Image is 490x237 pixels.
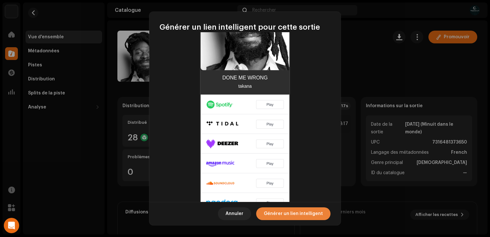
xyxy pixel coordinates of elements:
div: takana [238,83,252,89]
span: Générer un lien intelligent [264,207,323,220]
button: Générer un lien intelligent [256,207,330,220]
div: Générer un lien intelligent pour cette sortie [149,12,341,32]
span: Annuler [226,207,243,220]
img: ffm-smart-link.png [201,94,289,212]
button: Annuler [218,207,251,220]
div: DONE ME WRONG [222,75,268,80]
div: Open Intercom Messenger [4,218,19,233]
